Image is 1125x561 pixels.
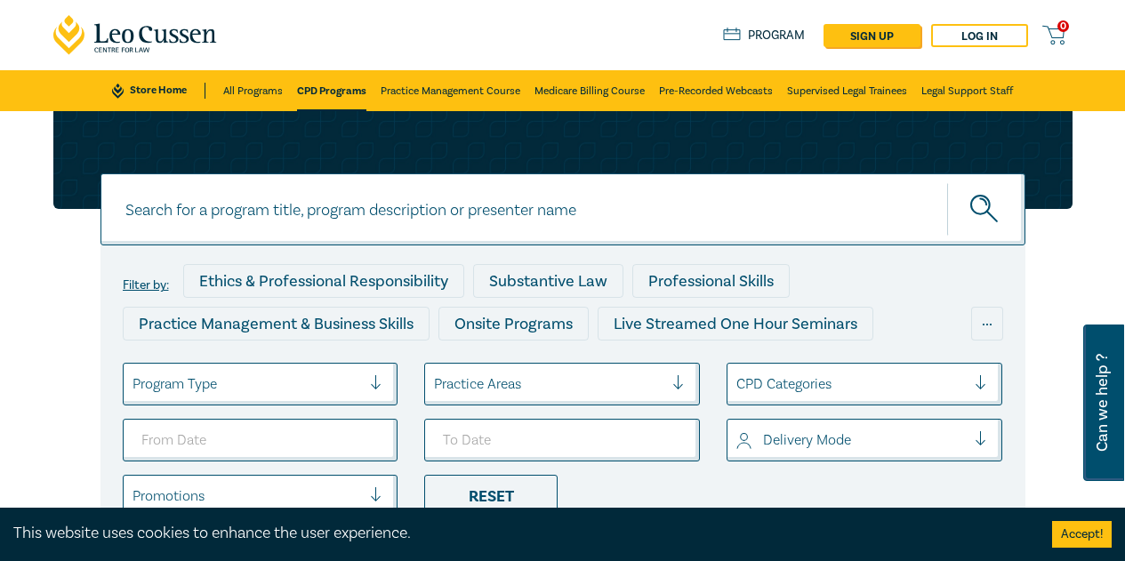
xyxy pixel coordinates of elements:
a: Practice Management Course [381,70,520,111]
a: Pre-Recorded Webcasts [659,70,773,111]
div: Onsite Programs [438,307,589,341]
a: Store Home [112,83,205,99]
input: select [133,374,136,394]
input: Search for a program title, program description or presenter name [100,173,1025,245]
button: Accept cookies [1052,521,1112,548]
div: Live Streamed One Hour Seminars [598,307,873,341]
input: select [736,374,740,394]
a: Legal Support Staff [921,70,1013,111]
input: select [434,374,438,394]
a: All Programs [223,70,283,111]
span: 0 [1057,20,1069,32]
a: Log in [931,24,1028,47]
div: Substantive Law [473,264,623,298]
label: Filter by: [123,278,169,293]
div: ... [971,307,1003,341]
span: Can we help ? [1094,335,1111,470]
input: To Date [424,419,700,461]
a: CPD Programs [297,70,366,111]
a: Medicare Billing Course [534,70,645,111]
div: This website uses cookies to enhance the user experience. [13,522,1025,545]
input: select [736,430,740,450]
a: sign up [824,24,920,47]
div: Practice Management & Business Skills [123,307,430,341]
div: Professional Skills [632,264,790,298]
input: From Date [123,419,398,461]
div: Live Streamed Practical Workshops [467,349,749,383]
div: Reset [424,475,558,517]
a: Program [723,28,806,44]
div: Ethics & Professional Responsibility [183,264,464,298]
div: Live Streamed Conferences and Intensives [123,349,458,383]
input: select [133,486,136,506]
a: Supervised Legal Trainees [787,70,907,111]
